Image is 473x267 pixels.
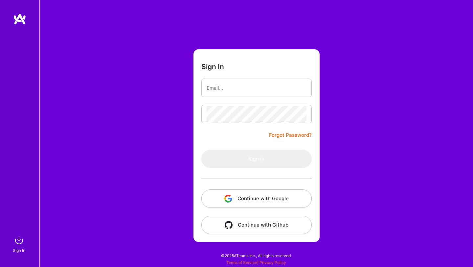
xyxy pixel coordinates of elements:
[13,247,25,254] div: Sign In
[201,216,312,234] button: Continue with Github
[13,13,26,25] img: logo
[224,195,232,203] img: icon
[259,260,286,265] a: Privacy Policy
[201,189,312,208] button: Continue with Google
[269,131,312,139] a: Forgot Password?
[12,234,26,247] img: sign in
[225,221,233,229] img: icon
[226,260,286,265] span: |
[226,260,257,265] a: Terms of Service
[201,150,312,168] button: Sign In
[39,247,473,264] div: © 2025 ATeams Inc., All rights reserved.
[14,234,26,254] a: sign inSign In
[201,62,224,71] h3: Sign In
[207,80,306,96] input: Email...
